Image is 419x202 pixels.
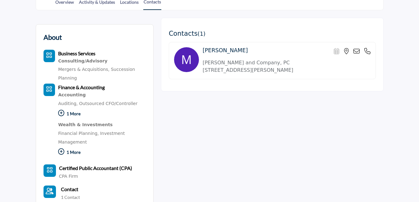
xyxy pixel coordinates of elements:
a: Financial Planning, [58,131,99,136]
a: Contact [61,186,78,193]
a: Business Services [58,51,95,56]
a: Investment Management [58,131,125,145]
img: image [174,47,199,72]
button: Category Icon [44,50,55,62]
h2: About [44,32,62,42]
button: Category Icon [44,164,56,177]
span: ( ) [198,30,206,37]
button: Category Icon [44,84,55,96]
a: CPA Firm [59,174,78,179]
h4: [PERSON_NAME] [203,47,248,54]
a: 1 Contact [61,194,80,200]
div: Financial statements, bookkeeping, auditing [58,91,146,99]
a: Wealth & Investments [58,121,146,129]
p: 1 More [58,146,146,160]
span: 1 [200,30,203,37]
b: Business Services [58,50,95,56]
p: [PERSON_NAME] and Company, PC [203,59,371,67]
button: Contact-Employee Icon [44,186,56,198]
a: Link of redirect to contact page [44,186,56,198]
div: Business consulting, mergers & acquisitions, growth strategies [58,57,146,65]
b: Contact [61,186,78,192]
div: Wealth management, retirement planning, investing strategies [58,121,146,129]
p: [STREET_ADDRESS][PERSON_NAME] [203,67,371,74]
a: Auditing, [58,101,78,106]
a: Finance & Accounting [58,85,105,90]
b: Finance & Accounting [58,84,105,90]
a: Consulting/Advisory [58,57,146,65]
p: 1 More [58,108,146,121]
a: Certified Public Accountant (CPA) [59,166,132,171]
a: Accounting [58,91,146,99]
a: Outsourced CFO/Controller [79,101,138,106]
b: Certified Public Accountant (CPA) [59,165,132,171]
h3: Contacts [169,30,205,38]
a: Mergers & Acquisitions, [58,67,109,72]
